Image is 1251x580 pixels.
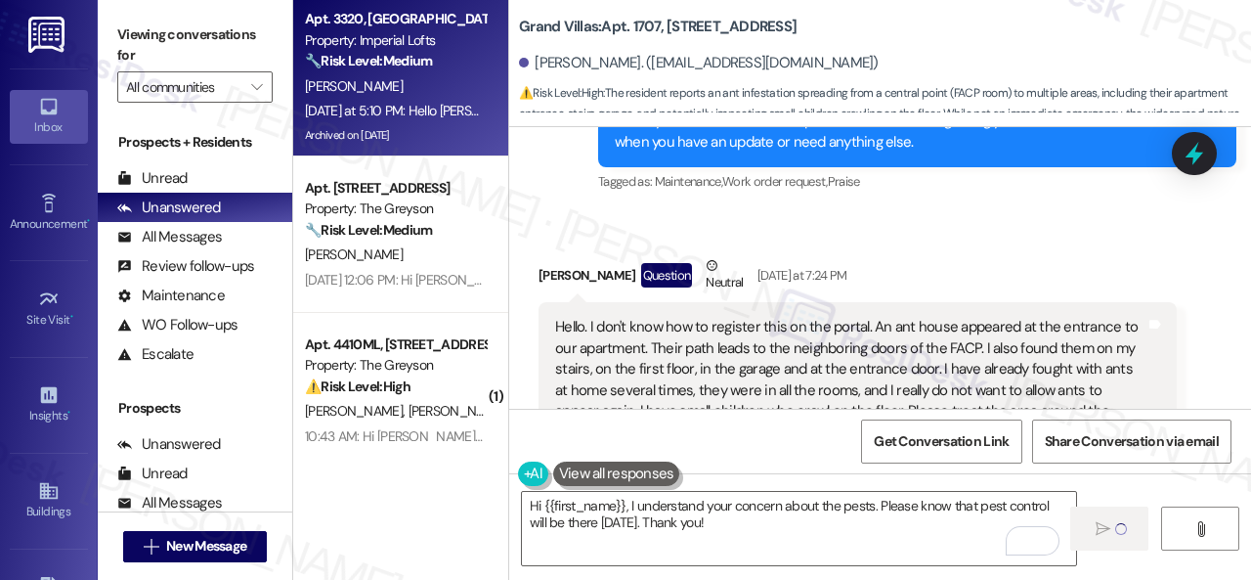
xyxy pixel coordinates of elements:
[117,168,188,189] div: Unread
[615,111,1205,153] div: Thank you. I've made a follow-up with the site team regarding your work order. Let me know when y...
[702,255,747,296] div: Neutral
[123,531,268,562] button: New Message
[305,221,432,239] strong: 🔧 Risk Level: Medium
[117,198,221,218] div: Unanswered
[98,132,292,153] div: Prospects + Residents
[303,123,488,148] div: Archived on [DATE]
[722,173,828,190] span: Work order request ,
[539,255,1177,303] div: [PERSON_NAME]
[1193,521,1208,537] i: 
[519,85,603,101] strong: ⚠️ Risk Level: High
[641,263,693,288] div: Question
[117,227,222,247] div: All Messages
[1096,521,1110,537] i: 
[117,344,194,365] div: Escalate
[305,30,486,51] div: Property: Imperial Lofts
[828,173,860,190] span: Praise
[117,434,221,455] div: Unanswered
[305,378,410,395] strong: ⚠️ Risk Level: High
[10,379,88,431] a: Insights •
[753,265,847,286] div: [DATE] at 7:24 PM
[87,214,90,228] span: •
[117,493,222,513] div: All Messages
[305,77,403,95] span: [PERSON_NAME]
[305,9,486,29] div: Apt. 3320, [GEOGRAPHIC_DATA]
[305,402,409,420] span: [PERSON_NAME]
[10,90,88,143] a: Inbox
[126,71,241,103] input: All communities
[70,310,73,324] span: •
[10,474,88,527] a: Buildings
[519,53,879,73] div: [PERSON_NAME]. ([EMAIL_ADDRESS][DOMAIN_NAME])
[305,245,403,263] span: [PERSON_NAME]
[305,355,486,376] div: Property: The Greyson
[305,178,486,199] div: Apt. [STREET_ADDRESS]
[519,17,797,37] b: Grand Villas: Apt. 1707, [STREET_ADDRESS]
[117,315,237,335] div: WO Follow-ups
[144,539,158,555] i: 
[251,79,262,95] i: 
[28,17,68,53] img: ResiDesk Logo
[861,420,1021,464] button: Get Conversation Link
[874,431,1009,452] span: Get Conversation Link
[409,402,506,420] span: [PERSON_NAME]
[98,398,292,419] div: Prospects
[555,317,1145,464] div: Hello. I don't know how to register this on the portal. An ant house appeared at the entrance to ...
[305,52,432,69] strong: 🔧 Risk Level: Medium
[522,492,1076,565] textarea: To enrich screen reader interactions, please activate Accessibility in Grammarly extension settings
[598,167,1236,196] div: Tagged as:
[10,283,88,335] a: Site Visit •
[117,256,254,277] div: Review follow-ups
[67,406,70,420] span: •
[166,536,246,557] span: New Message
[305,199,486,219] div: Property: The Greyson
[1045,431,1219,452] span: Share Conversation via email
[117,20,273,71] label: Viewing conversations for
[655,173,722,190] span: Maintenance ,
[117,464,188,484] div: Unread
[117,286,225,306] div: Maintenance
[519,83,1251,146] span: : The resident reports an ant infestation spreading from a central point (FACP room) to multiple ...
[1032,420,1231,464] button: Share Conversation via email
[305,335,486,355] div: Apt. 4410ML, [STREET_ADDRESS]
